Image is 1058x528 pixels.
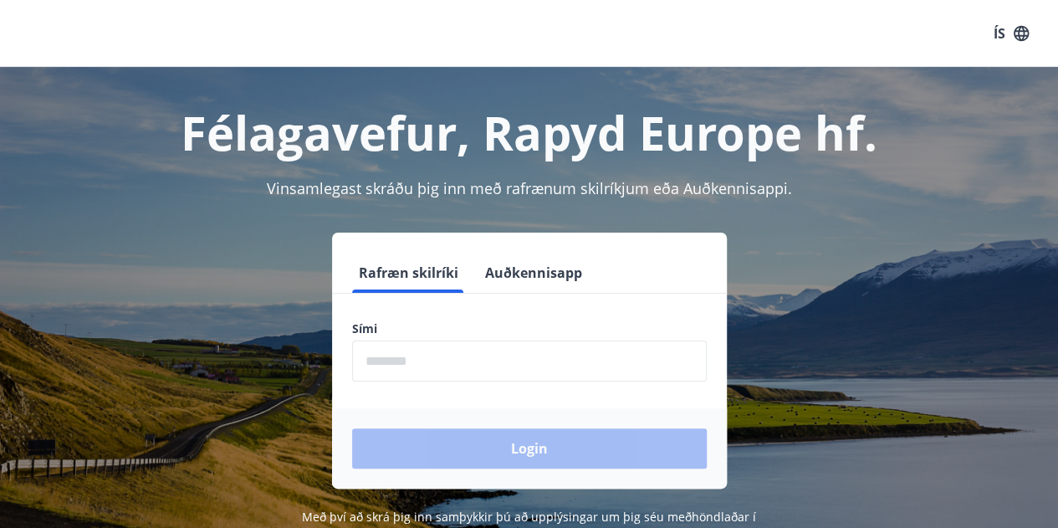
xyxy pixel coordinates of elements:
[478,253,589,293] button: Auðkennisapp
[20,100,1038,164] h1: Félagavefur, Rapyd Europe hf.
[352,253,465,293] button: Rafræn skilríki
[352,320,707,337] label: Sími
[984,18,1038,49] button: ÍS
[267,178,792,198] span: Vinsamlegast skráðu þig inn með rafrænum skilríkjum eða Auðkennisappi.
